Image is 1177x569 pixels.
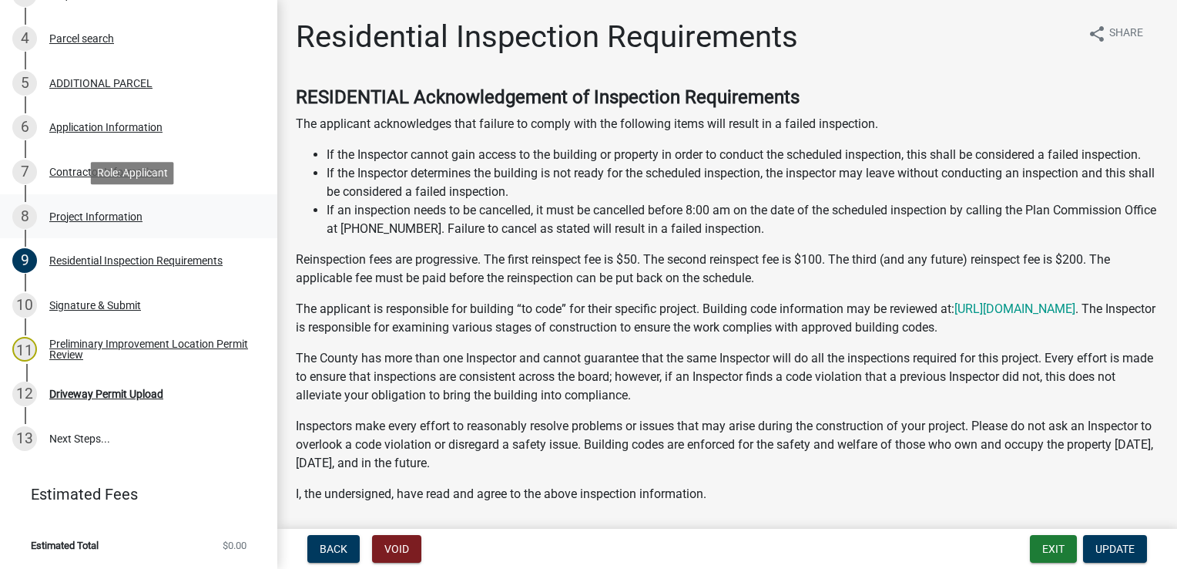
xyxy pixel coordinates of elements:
[954,301,1075,316] a: [URL][DOMAIN_NAME]
[12,115,37,140] div: 6
[49,122,163,133] div: Application Information
[1109,25,1143,43] span: Share
[327,164,1159,201] li: If the Inspector determines the building is not ready for the scheduled inspection, the inspector...
[49,211,143,222] div: Project Information
[12,71,37,96] div: 5
[1095,543,1135,555] span: Update
[12,426,37,451] div: 13
[327,201,1159,238] li: If an inspection needs to be cancelled, it must be cancelled before 8:00 am on the date of the sc...
[307,535,360,563] button: Back
[12,479,253,510] a: Estimated Fees
[12,160,37,184] div: 7
[1075,19,1155,49] button: shareShare
[49,300,141,311] div: Signature & Submit
[327,146,1159,164] li: If the Inspector cannot gain access to the building or property in order to conduct the scheduled...
[49,389,163,399] div: Driveway Permit Upload
[296,300,1159,337] p: The applicant is responsible for building “to code” for their specific project. Building code inf...
[12,382,37,406] div: 12
[12,26,37,51] div: 4
[1083,535,1147,563] button: Update
[296,485,1159,503] p: I, the undersigned, have read and agree to the above inspection information.
[223,540,246,550] span: $0.00
[49,167,161,177] div: Contractor Information
[91,162,174,184] div: Role: Applicant
[296,251,1159,288] p: Reinspection fees are progressive. The first reinspect fee is $50. The second reinspect fee is $1...
[296,349,1159,405] p: The County has more than one Inspector and cannot guarantee that the same Inspector will do all t...
[12,293,37,318] div: 10
[296,86,800,108] strong: RESIDENTIAL Acknowledgement of Inspection Requirements
[320,543,347,555] span: Back
[1088,25,1106,43] i: share
[49,338,253,360] div: Preliminary Improvement Location Permit Review
[49,78,153,89] div: ADDITIONAL PARCEL
[31,540,99,550] span: Estimated Total
[296,19,798,56] h1: Residential Inspection Requirements
[1030,535,1077,563] button: Exit
[49,255,223,266] div: Residential Inspection Requirements
[12,204,37,229] div: 8
[372,535,421,563] button: Void
[49,33,114,44] div: Parcel search
[12,337,37,362] div: 11
[296,417,1159,473] p: Inspectors make every effort to reasonably resolve problems or issues that may arise during the c...
[296,115,1159,133] p: The applicant acknowledges that failure to comply with the following items will result in a faile...
[12,248,37,273] div: 9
